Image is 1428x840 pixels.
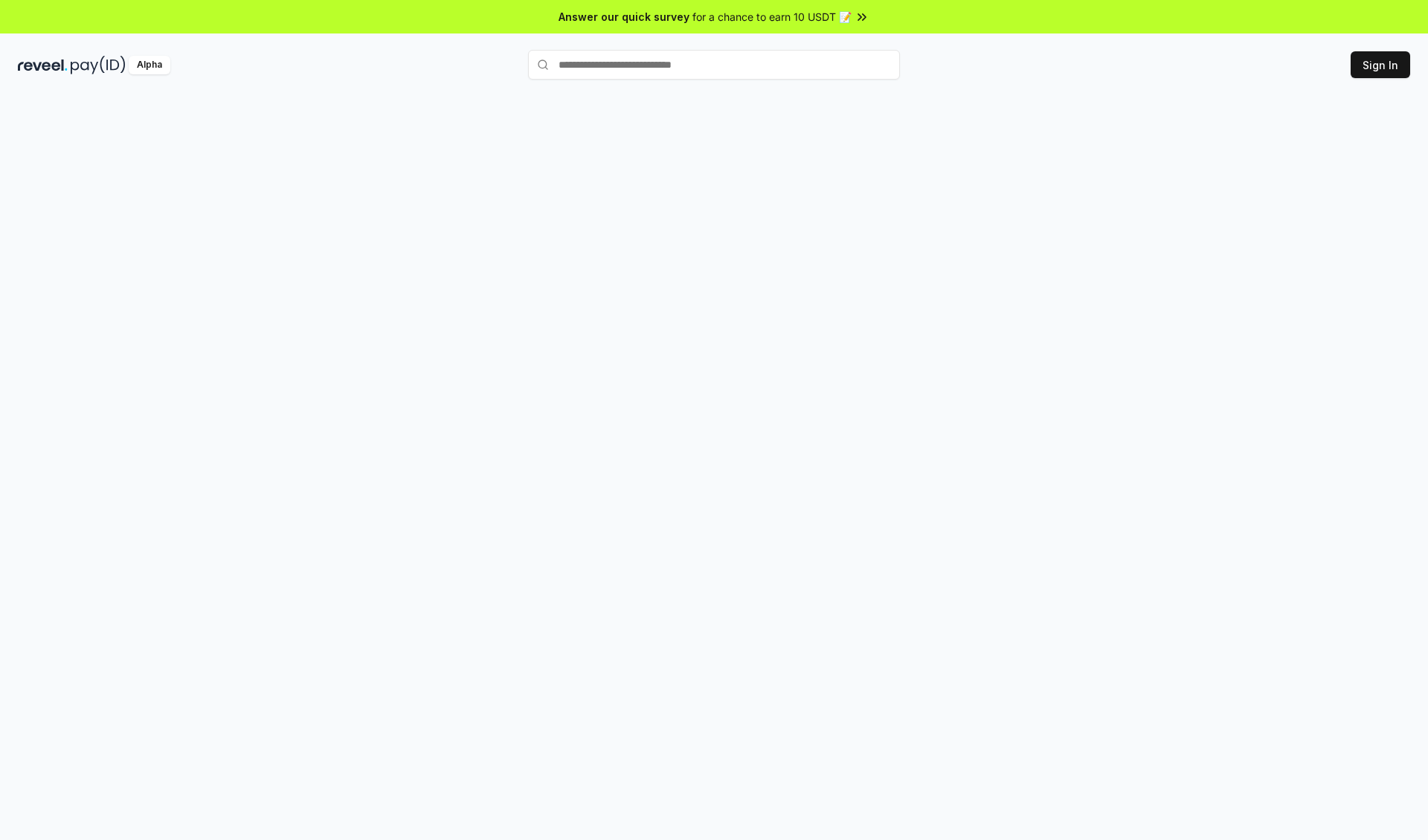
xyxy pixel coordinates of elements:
span: for a chance to earn 10 USDT 📝 [692,9,852,25]
div: Alpha [129,56,170,74]
img: reveel_dark [18,56,68,74]
button: Sign In [1351,51,1410,78]
span: Answer our quick survey [559,9,689,25]
img: pay_id [71,56,126,74]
